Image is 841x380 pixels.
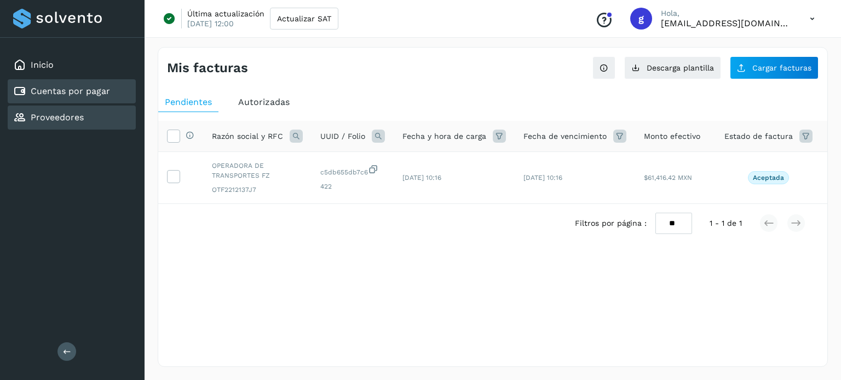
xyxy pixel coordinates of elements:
[724,131,793,142] span: Estado de factura
[710,218,742,229] span: 1 - 1 de 1
[277,15,331,22] span: Actualizar SAT
[8,53,136,77] div: Inicio
[575,218,647,229] span: Filtros por página :
[753,174,784,182] p: Aceptada
[624,56,721,79] button: Descarga plantilla
[8,106,136,130] div: Proveedores
[661,9,792,18] p: Hola,
[31,112,84,122] a: Proveedores
[238,97,290,107] span: Autorizadas
[320,182,385,191] span: 422
[644,174,692,182] span: $61,416.42 MXN
[270,8,338,30] button: Actualizar SAT
[730,56,819,79] button: Cargar facturas
[320,164,385,177] span: c5db655db7c6
[31,86,110,96] a: Cuentas por pagar
[212,161,303,180] span: OPERADORA DE TRANSPORTES FZ
[647,64,714,72] span: Descarga plantilla
[644,131,700,142] span: Monto efectivo
[167,60,248,76] h4: Mis facturas
[187,19,234,28] p: [DATE] 12:00
[187,9,264,19] p: Última actualización
[165,97,212,107] span: Pendientes
[212,131,283,142] span: Razón social y RFC
[523,174,562,182] span: [DATE] 10:16
[31,60,54,70] a: Inicio
[752,64,811,72] span: Cargar facturas
[661,18,792,28] p: gerenciageneral@ecol.mx
[523,131,607,142] span: Fecha de vencimiento
[402,174,441,182] span: [DATE] 10:16
[320,131,365,142] span: UUID / Folio
[402,131,486,142] span: Fecha y hora de carga
[212,185,303,195] span: OTF2212137J7
[8,79,136,103] div: Cuentas por pagar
